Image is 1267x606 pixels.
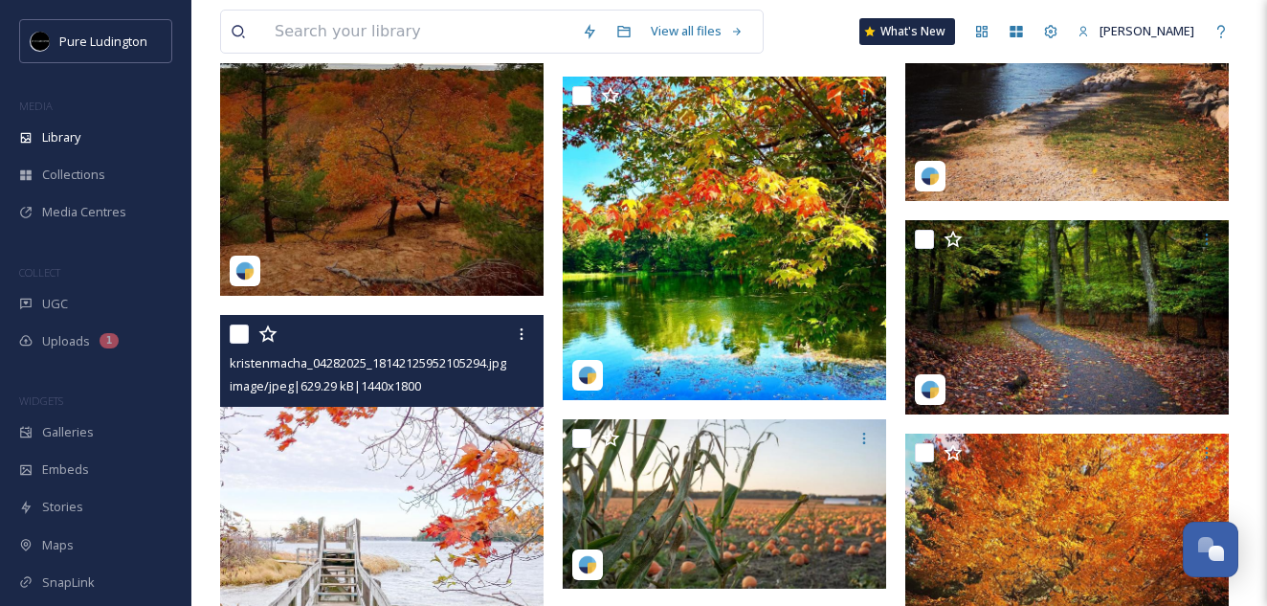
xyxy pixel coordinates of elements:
[42,423,94,441] span: Galleries
[921,167,940,186] img: snapsea-logo.png
[1100,22,1194,39] span: [PERSON_NAME]
[42,295,68,313] span: UGC
[42,498,83,516] span: Stories
[100,333,119,348] div: 1
[230,377,421,394] span: image/jpeg | 629.29 kB | 1440 x 1800
[905,220,1229,415] img: gary_syrba_05152025_e144797a-7695-4059-646a-ee01287516c3.jpg
[230,354,506,371] span: kristenmacha_04282025_18142125952105294.jpg
[235,261,255,281] img: snapsea-logo.png
[42,166,105,184] span: Collections
[859,18,955,45] a: What's New
[1068,12,1204,50] a: [PERSON_NAME]
[42,332,90,350] span: Uploads
[19,265,60,280] span: COLLECT
[641,12,753,50] a: View all files
[42,128,80,146] span: Library
[578,366,597,385] img: snapsea-logo.png
[42,536,74,554] span: Maps
[563,77,886,400] img: petals.paints.pictures_04282025_17900382658535054.jpg
[59,33,147,50] span: Pure Ludington
[921,380,940,399] img: snapsea-logo.png
[578,555,597,574] img: snapsea-logo.png
[42,460,89,479] span: Embeds
[19,99,53,113] span: MEDIA
[563,419,886,590] img: gezonphotography_05152025_010769cd-138c-bb76-88ce-32bd182dfa42.jpg
[265,11,572,53] input: Search your library
[19,393,63,408] span: WIDGETS
[42,203,126,221] span: Media Centres
[31,32,50,51] img: pureludingtonF-2.png
[42,573,95,592] span: SnapLink
[1183,522,1238,577] button: Open Chat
